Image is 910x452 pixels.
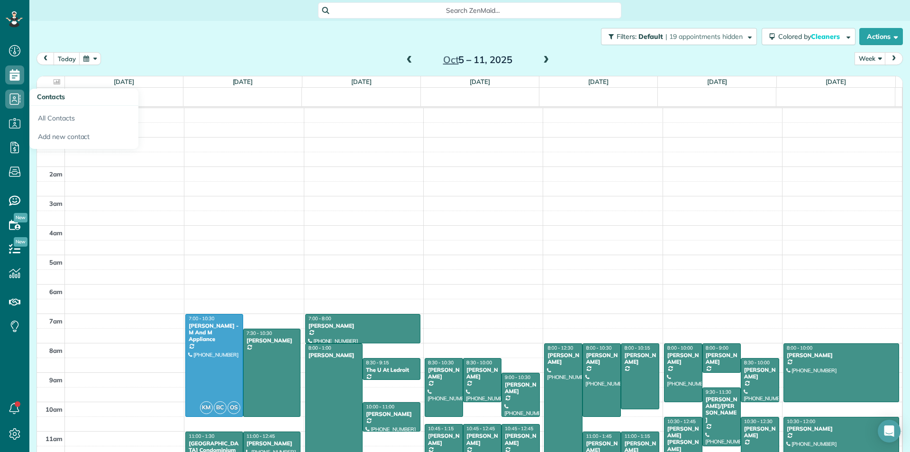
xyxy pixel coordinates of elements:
div: [PERSON_NAME] [504,381,537,395]
a: [DATE] [114,78,134,85]
div: [PERSON_NAME] [308,323,418,329]
span: 11am [45,435,63,443]
span: KM [200,401,213,414]
span: 11:00 - 12:45 [246,433,275,439]
span: 10:30 - 12:00 [787,418,815,424]
span: 8:00 - 10:30 [586,345,611,351]
span: 4am [49,229,63,237]
span: 2am [49,170,63,178]
div: [PERSON_NAME] [705,352,738,366]
a: [DATE] [233,78,253,85]
div: [PERSON_NAME] - M And M Appliance [188,323,240,343]
span: 10:45 - 1:15 [428,425,454,432]
button: Week [855,52,886,65]
span: 8:00 - 12:30 [547,345,573,351]
span: | 19 appointments hidden [665,32,743,41]
span: 8:00 - 9:00 [706,345,728,351]
span: Cleaners [811,32,841,41]
span: 10:00 - 11:00 [366,404,394,410]
div: [PERSON_NAME] [428,367,460,380]
button: Filters: Default | 19 appointments hidden [601,28,757,45]
div: [PERSON_NAME] [466,367,499,380]
div: [PERSON_NAME] [667,352,700,366]
span: Colored by [778,32,843,41]
div: [PERSON_NAME] [585,352,618,366]
div: [PERSON_NAME] [786,352,896,359]
button: today [54,52,80,65]
div: [PERSON_NAME] [547,352,580,366]
span: Contacts [37,92,65,101]
span: 9am [49,376,63,384]
span: New [14,237,27,247]
div: [PERSON_NAME] [504,433,537,446]
span: 6am [49,288,63,295]
div: [PERSON_NAME] [246,337,298,344]
span: 7:00 - 8:00 [309,315,331,322]
span: Oct [443,54,459,65]
a: [DATE] [707,78,728,85]
span: OS [227,401,240,414]
button: Actions [859,28,903,45]
div: [PERSON_NAME] [744,425,776,439]
div: Open Intercom Messenger [878,420,901,443]
a: [DATE] [588,78,609,85]
span: 10:45 - 12:45 [505,425,533,432]
a: All Contacts [29,106,138,128]
button: next [885,52,903,65]
span: 7:00 - 10:30 [189,315,214,322]
span: Default [638,32,664,41]
div: [PERSON_NAME] [428,433,460,446]
span: 8:30 - 10:00 [744,360,770,366]
span: 10am [45,406,63,413]
div: [PERSON_NAME] [624,352,656,366]
div: [PERSON_NAME] [786,425,896,432]
span: 5am [49,258,63,266]
span: BC [214,401,227,414]
span: 10:45 - 12:45 [466,425,495,432]
div: [PERSON_NAME] [308,352,360,359]
span: 8:00 - 1:00 [309,345,331,351]
span: 10:30 - 12:30 [744,418,773,424]
button: Colored byCleaners [762,28,855,45]
div: The U At Ledroit [365,367,418,373]
span: 7am [49,317,63,325]
span: 9:00 - 10:30 [505,374,530,380]
div: [PERSON_NAME]/[PERSON_NAME] [705,396,738,424]
span: 9:30 - 11:30 [706,389,731,395]
button: prev [36,52,55,65]
span: 8:30 - 9:15 [366,360,389,366]
div: [PERSON_NAME] [466,433,499,446]
a: [DATE] [351,78,372,85]
span: 8:00 - 10:00 [787,345,812,351]
a: Filters: Default | 19 appointments hidden [596,28,757,45]
a: Add new contact [29,128,138,149]
span: New [14,213,27,222]
span: Filters: [617,32,637,41]
span: 8:00 - 10:15 [624,345,650,351]
div: [PERSON_NAME] [246,440,298,447]
a: [DATE] [470,78,490,85]
span: 11:00 - 1:30 [189,433,214,439]
span: 8:30 - 10:30 [428,360,454,366]
span: 11:00 - 1:15 [624,433,650,439]
div: [PERSON_NAME] [365,411,418,417]
div: [PERSON_NAME] [744,367,776,380]
span: 8:00 - 10:00 [667,345,693,351]
span: 8am [49,347,63,354]
a: [DATE] [826,78,846,85]
span: 3am [49,200,63,207]
span: 7:30 - 10:30 [246,330,272,336]
span: 10:30 - 12:45 [667,418,696,424]
span: 8:30 - 10:00 [466,360,492,366]
span: 11:00 - 1:45 [586,433,611,439]
h2: 5 – 11, 2025 [419,55,537,65]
